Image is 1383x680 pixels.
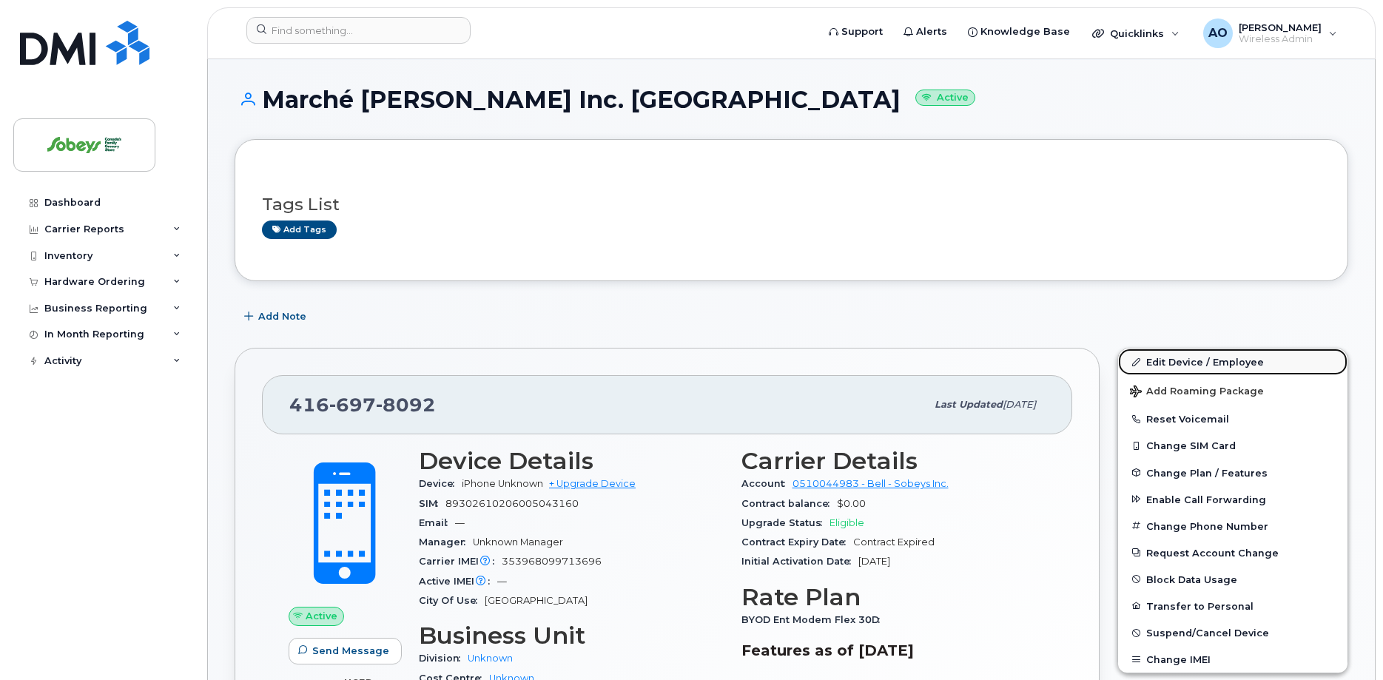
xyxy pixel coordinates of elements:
h3: Features as of [DATE] [741,642,1046,659]
small: Active [915,90,975,107]
h1: Marché [PERSON_NAME] Inc. [GEOGRAPHIC_DATA] [235,87,1348,112]
span: — [455,517,465,528]
h3: Rate Plan [741,584,1046,610]
a: Alerts [893,17,958,47]
span: Add Roaming Package [1130,386,1264,400]
span: Active [306,609,337,623]
span: Support [841,24,883,39]
span: Unknown Manager [473,536,563,548]
div: Quicklinks [1082,18,1190,48]
span: AO [1208,24,1228,42]
span: Send Message [312,644,389,658]
button: Send Message [289,638,402,664]
span: [PERSON_NAME] [1239,21,1322,33]
a: 0510044983 - Bell - Sobeys Inc. [793,478,949,489]
a: Support [818,17,893,47]
span: Add Note [258,309,306,323]
span: Change Plan / Features [1146,467,1268,478]
span: Device [419,478,462,489]
span: Enable Call Forwarding [1146,494,1266,505]
span: Knowledge Base [980,24,1070,39]
span: 8092 [376,394,436,416]
span: [DATE] [1003,399,1036,410]
span: $0.00 [837,498,866,509]
span: Contract Expiry Date [741,536,853,548]
span: Alerts [916,24,947,39]
button: Change Plan / Features [1118,459,1347,486]
span: 353968099713696 [502,556,602,567]
span: Contract Expired [853,536,935,548]
button: Block Data Usage [1118,566,1347,593]
a: + Upgrade Device [549,478,636,489]
span: BYOD Ent Modem Flex 30D [741,614,887,625]
span: Division [419,653,468,664]
a: Knowledge Base [958,17,1080,47]
span: Carrier IMEI [419,556,502,567]
span: iPhone Unknown [462,478,543,489]
button: Request Account Change [1118,539,1347,566]
span: 697 [329,394,376,416]
button: Change Phone Number [1118,513,1347,539]
span: 416 [289,394,436,416]
a: Unknown [468,653,513,664]
button: Enable Call Forwarding [1118,486,1347,513]
h3: Business Unit [419,622,724,649]
span: City Of Use [419,595,485,606]
h3: Tags List [262,195,1321,214]
button: Add Roaming Package [1118,375,1347,405]
span: Initial Activation Date [741,556,858,567]
span: Quicklinks [1110,27,1164,39]
a: Edit Device / Employee [1118,349,1347,375]
button: Add Note [235,303,319,330]
span: — [497,576,507,587]
button: Suspend/Cancel Device [1118,619,1347,646]
span: Upgrade Status [741,517,830,528]
span: Suspend/Cancel Device [1146,627,1269,639]
span: Eligible [830,517,864,528]
span: [DATE] [858,556,890,567]
button: Change SIM Card [1118,432,1347,459]
button: Change IMEI [1118,646,1347,673]
a: Add tags [262,221,337,239]
span: Wireless Admin [1239,33,1322,45]
span: [GEOGRAPHIC_DATA] [485,595,588,606]
span: Email [419,517,455,528]
span: 89302610206005043160 [445,498,579,509]
span: Last updated [935,399,1003,410]
h3: Carrier Details [741,448,1046,474]
h3: Device Details [419,448,724,474]
span: Manager [419,536,473,548]
div: Antonio Orgera [1193,18,1347,48]
span: Contract balance [741,498,837,509]
span: Account [741,478,793,489]
span: Active IMEI [419,576,497,587]
input: Find something... [246,17,471,44]
button: Reset Voicemail [1118,405,1347,432]
button: Transfer to Personal [1118,593,1347,619]
span: SIM [419,498,445,509]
